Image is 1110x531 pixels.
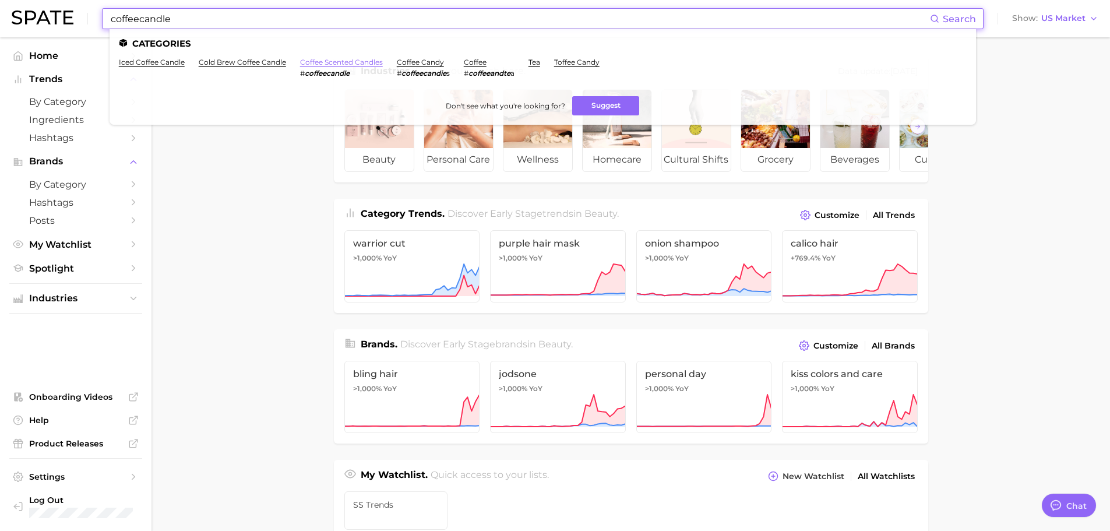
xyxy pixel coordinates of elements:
li: Categories [119,38,967,48]
a: Settings [9,468,142,486]
span: Discover Early Stage brands in . [400,339,573,350]
a: Posts [9,212,142,230]
span: Brands [29,156,122,167]
span: Onboarding Videos [29,392,122,402]
span: Log Out [29,495,179,505]
button: Suggest [572,96,639,115]
em: coffeecandie [401,69,446,78]
span: >1,000% [645,384,674,393]
a: personal care [424,89,494,172]
span: grocery [741,148,810,171]
a: calico hair+769.4% YoY [782,230,918,303]
span: >1,000% [499,254,527,262]
a: coffee candy [397,58,444,66]
button: Customize [797,207,862,223]
span: Industries [29,293,122,304]
span: homecare [583,148,651,171]
span: calico hair [791,238,909,249]
a: cold brew coffee candle [199,58,286,66]
span: YoY [675,254,689,263]
span: Product Releases [29,438,122,449]
button: Brands [9,153,142,170]
a: toffee candy [554,58,600,66]
span: Ingredients [29,114,122,125]
span: beauty [584,208,617,219]
a: homecare [582,89,652,172]
a: SS trends [344,491,448,530]
a: tea [528,58,540,66]
a: iced coffee candle [119,58,185,66]
a: Product Releases [9,435,142,452]
a: Hashtags [9,129,142,147]
span: YoY [529,254,542,263]
span: YoY [822,254,836,263]
span: # [300,69,305,78]
span: Home [29,50,122,61]
span: >1,000% [353,254,382,262]
a: beverages [820,89,890,172]
span: Posts [29,215,122,226]
span: Category Trends . [361,208,445,219]
span: YoY [383,254,397,263]
a: by Category [9,175,142,194]
span: All Brands [872,341,915,351]
a: Hashtags [9,194,142,212]
span: # [464,69,468,78]
span: US Market [1041,15,1086,22]
a: Home [9,47,142,65]
span: +769.4% [791,254,820,262]
span: Show [1012,15,1038,22]
span: >1,000% [353,384,382,393]
span: Search [943,13,976,24]
button: ShowUS Market [1009,11,1101,26]
a: by Category [9,93,142,111]
span: wellness [503,148,572,171]
span: YoY [529,384,542,393]
span: YoY [383,384,397,393]
span: warrior cut [353,238,471,249]
a: Log out. Currently logged in with e-mail susan.youssef@quintessencegb.com. [9,491,142,522]
span: SS trends [353,500,439,509]
span: a [510,69,515,78]
a: wellness [503,89,573,172]
span: by Category [29,179,122,190]
span: culinary [900,148,968,171]
a: Onboarding Videos [9,388,142,406]
a: My Watchlist [9,235,142,254]
input: Search here for a brand, industry, or ingredient [110,9,930,29]
span: Hashtags [29,132,122,143]
button: Scroll Right [910,119,925,134]
span: Settings [29,472,122,482]
a: onion shampoo>1,000% YoY [636,230,772,303]
span: personal care [424,148,493,171]
h1: My Watchlist. [361,468,428,484]
em: coffeecandle [305,69,350,78]
img: SPATE [12,10,73,24]
span: s [446,69,450,78]
a: All Trends [870,208,918,223]
a: purple hair mask>1,000% YoY [490,230,626,303]
span: Help [29,415,122,425]
span: jodsone [499,368,617,379]
a: personal day>1,000% YoY [636,361,772,433]
em: coffeeandte [468,69,510,78]
a: coffee [464,58,487,66]
span: >1,000% [499,384,527,393]
a: All Brands [869,338,918,354]
span: New Watchlist [783,472,844,481]
a: jodsone>1,000% YoY [490,361,626,433]
span: # [397,69,401,78]
span: Discover Early Stage trends in . [447,208,619,219]
span: All Trends [873,210,915,220]
a: warrior cut>1,000% YoY [344,230,480,303]
span: onion shampoo [645,238,763,249]
a: Help [9,412,142,429]
span: Spotlight [29,263,122,274]
a: Ingredients [9,111,142,129]
span: Customize [813,341,858,351]
a: cultural shifts [661,89,731,172]
span: All Watchlists [858,472,915,481]
span: cultural shifts [662,148,731,171]
span: bling hair [353,368,471,379]
a: Spotlight [9,259,142,277]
